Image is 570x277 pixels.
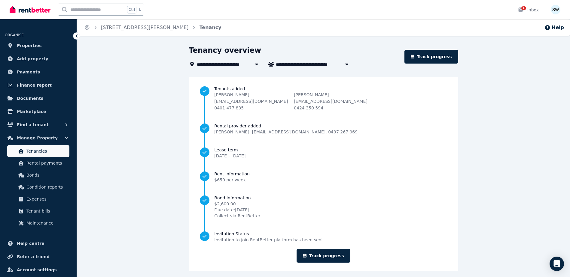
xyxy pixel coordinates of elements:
span: Marketplace [17,108,46,115]
span: Invitation Status [214,231,323,237]
img: RentBetter [10,5,50,14]
p: [PERSON_NAME] [214,92,288,98]
a: Marketplace [5,106,72,118]
img: Sam Watson [551,5,560,14]
span: Documents [17,95,44,102]
span: 0401 477 835 [214,106,244,110]
div: Open Intercom Messenger [550,257,564,271]
span: Rental payments [26,159,67,167]
span: Payments [17,68,40,76]
a: Maintenance [7,217,69,229]
a: Properties [5,40,72,52]
span: Rental provider added [214,123,358,129]
span: Bonds [26,171,67,179]
a: Bond Information$2,600.00Due date:[DATE]Collect via RentBetter [200,195,447,219]
span: [PERSON_NAME] , [EMAIL_ADDRESS][DOMAIN_NAME] , 0497 267 969 [214,129,358,135]
a: Track progress [404,50,458,64]
p: [EMAIL_ADDRESS][DOMAIN_NAME] [214,98,288,104]
span: $650 per week [214,177,246,182]
span: Tenancies [26,147,67,155]
span: Tenants added [214,86,447,92]
span: Finance report [17,82,52,89]
a: Tenants added[PERSON_NAME][EMAIL_ADDRESS][DOMAIN_NAME]0401 477 835[PERSON_NAME][EMAIL_ADDRESS][DO... [200,86,447,111]
nav: Progress [200,86,447,243]
span: Expenses [26,195,67,203]
span: Account settings [17,266,57,273]
span: Tenant bills [26,207,67,215]
a: Rental payments [7,157,69,169]
span: 1 [521,6,526,10]
button: Find a tenant [5,119,72,131]
p: [PERSON_NAME] [294,92,367,98]
a: Refer a friend [5,251,72,263]
span: Find a tenant [17,121,49,128]
span: Invitation to join RentBetter platform has been sent [214,237,323,243]
a: Documents [5,92,72,104]
span: [DATE] - [DATE] [214,153,245,158]
a: Finance report [5,79,72,91]
span: Ctrl [127,6,136,13]
a: Rent Information$650 per week [200,171,447,183]
a: Payments [5,66,72,78]
a: Tenant bills [7,205,69,217]
button: Manage Property [5,132,72,144]
a: Lease term[DATE]- [DATE] [200,147,447,159]
button: Help [544,24,564,31]
a: Tenancy [200,25,221,30]
a: Track progress [297,249,350,263]
a: Add property [5,53,72,65]
a: Account settings [5,264,72,276]
span: Condition reports [26,183,67,191]
span: 0424 350 594 [294,106,323,110]
span: Due date: [DATE] [214,207,260,213]
a: Bonds [7,169,69,181]
a: Invitation StatusInvitation to join RentBetter platform has been sent [200,231,447,243]
span: Manage Property [17,134,58,141]
nav: Breadcrumb [77,19,229,36]
a: Expenses [7,193,69,205]
p: [EMAIL_ADDRESS][DOMAIN_NAME] [294,98,367,104]
a: Tenancies [7,145,69,157]
span: Refer a friend [17,253,50,260]
span: Maintenance [26,219,67,227]
span: Rent Information [214,171,250,177]
a: Help centre [5,237,72,249]
h1: Tenancy overview [189,46,261,55]
span: Collect via RentBetter [214,213,260,219]
span: $2,600.00 [214,201,260,207]
span: Properties [17,42,42,49]
a: Rental provider added[PERSON_NAME], [EMAIL_ADDRESS][DOMAIN_NAME], 0497 267 969 [200,123,447,135]
span: ORGANISE [5,33,24,37]
span: k [139,7,141,12]
div: Inbox [518,7,539,13]
a: Condition reports [7,181,69,193]
span: Add property [17,55,48,62]
span: Lease term [214,147,245,153]
span: Help centre [17,240,44,247]
a: [STREET_ADDRESS][PERSON_NAME] [101,25,189,30]
span: Bond Information [214,195,260,201]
